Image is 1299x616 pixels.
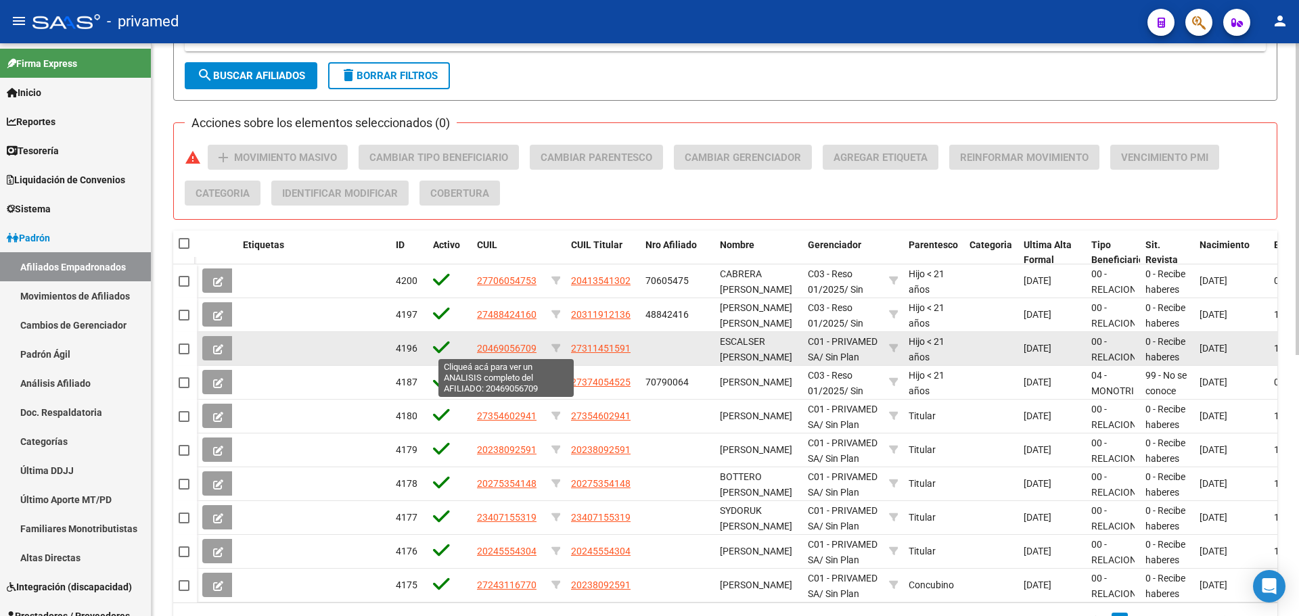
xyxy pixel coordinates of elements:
[215,149,231,166] mat-icon: add
[909,302,944,329] span: Hijo < 21 años
[909,444,936,455] span: Titular
[1145,404,1202,446] span: 0 - Recibe haberes regularmente
[566,231,640,275] datatable-header-cell: CUIL Titular
[1091,505,1154,562] span: 00 - RELACION DE DEPENDENCIA
[396,546,417,556] span: 4176
[720,268,792,295] span: CABRERA [PERSON_NAME]
[7,231,50,245] span: Padrón
[1024,544,1080,559] div: [DATE]
[433,239,460,250] span: Activo
[1140,231,1194,275] datatable-header-cell: Sit. Revista
[1024,341,1080,356] div: [DATE]
[1200,343,1227,354] span: [DATE]
[802,231,884,275] datatable-header-cell: Gerenciador
[720,444,792,455] span: [PERSON_NAME]
[196,187,250,199] span: Categoria
[1024,239,1072,266] span: Ultima Alta Formal
[1024,577,1080,593] div: [DATE]
[819,554,859,565] span: / Sin Plan
[1024,408,1080,424] div: [DATE]
[819,352,859,362] span: / Sin Plan
[1200,275,1227,286] span: [DATE]
[645,377,689,387] span: 70790064
[185,62,317,89] button: Buscar Afiliados
[1145,539,1202,581] span: 0 - Recibe haberes regularmente
[419,181,500,206] button: Cobertura
[472,231,546,275] datatable-header-cell: CUIL
[1121,151,1208,164] span: Vencimiento PMI
[1274,343,1285,354] span: 19
[1086,231,1140,275] datatable-header-cell: Tipo Beneficiario
[1024,375,1080,390] div: [DATE]
[571,275,631,286] span: 20413541302
[819,453,859,464] span: / Sin Plan
[1253,570,1285,602] div: Open Intercom Messenger
[720,546,792,556] span: [PERSON_NAME]
[1091,404,1154,460] span: 00 - RELACION DE DEPENDENCIA
[396,343,417,354] span: 4196
[477,478,537,489] span: 20275354148
[1200,444,1227,455] span: [DATE]
[720,471,792,498] span: BOTTERO [PERSON_NAME]
[808,370,852,396] span: C03 - Reso 01/2025
[477,275,537,286] span: 27706054753
[1024,307,1080,323] div: [DATE]
[530,145,663,170] button: Cambiar Parentesco
[949,145,1099,170] button: Reinformar Movimiento
[909,546,936,556] span: Titular
[477,512,537,523] span: 23407155319
[7,143,59,158] span: Tesorería
[808,471,878,498] span: C01 - PRIVAMED SA
[808,268,852,295] span: C03 - Reso 01/2025
[571,410,631,421] span: 27354602941
[571,309,631,320] span: 20311912136
[7,202,51,216] span: Sistema
[1194,231,1269,275] datatable-header-cell: Nacimiento
[7,579,132,594] span: Integración (discapacidad)
[1091,302,1154,359] span: 00 - RELACION DE DEPENDENCIA
[477,343,537,354] span: 20469056709
[1024,510,1080,525] div: [DATE]
[1200,377,1227,387] span: [DATE]
[823,145,938,170] button: Agregar Etiqueta
[7,56,77,71] span: Firma Express
[396,512,417,523] span: 4177
[477,579,537,590] span: 27243116770
[1200,478,1227,489] span: [DATE]
[1200,309,1227,320] span: [DATE]
[674,145,812,170] button: Cambiar Gerenciador
[1145,505,1202,547] span: 0 - Recibe haberes regularmente
[107,7,179,37] span: - privamed
[819,487,859,498] span: / Sin Plan
[1200,546,1227,556] span: [DATE]
[541,151,652,164] span: Cambiar Parentesco
[1145,437,1202,479] span: 0 - Recibe haberes regularmente
[1024,476,1080,492] div: [DATE]
[834,151,928,164] span: Agregar Etiqueta
[808,336,878,362] span: C01 - PRIVAMED SA
[645,275,689,286] span: 70605475
[1091,370,1176,396] span: 04 - MONOTRIBUTISTAS
[477,377,537,387] span: 20707900645
[1272,13,1288,29] mat-icon: person
[819,521,859,531] span: / Sin Plan
[571,239,622,250] span: CUIL Titular
[808,239,861,250] span: Gerenciador
[340,70,438,82] span: Borrar Filtros
[271,181,409,206] button: Identificar Modificar
[430,187,489,199] span: Cobertura
[909,512,936,523] span: Titular
[571,478,631,489] span: 20275354148
[808,539,878,565] span: C01 - PRIVAMED SA
[477,309,537,320] span: 27488424160
[909,268,944,295] span: Hijo < 21 años
[396,275,417,286] span: 4200
[720,336,792,362] span: ESCALSER [PERSON_NAME]
[571,444,631,455] span: 20238092591
[1145,573,1202,615] span: 0 - Recibe haberes regularmente
[1145,336,1202,378] span: 0 - Recibe haberes regularmente
[1274,239,1296,250] span: Edad
[1274,377,1279,387] span: 0
[720,302,792,329] span: [PERSON_NAME] [PERSON_NAME]
[197,67,213,83] mat-icon: search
